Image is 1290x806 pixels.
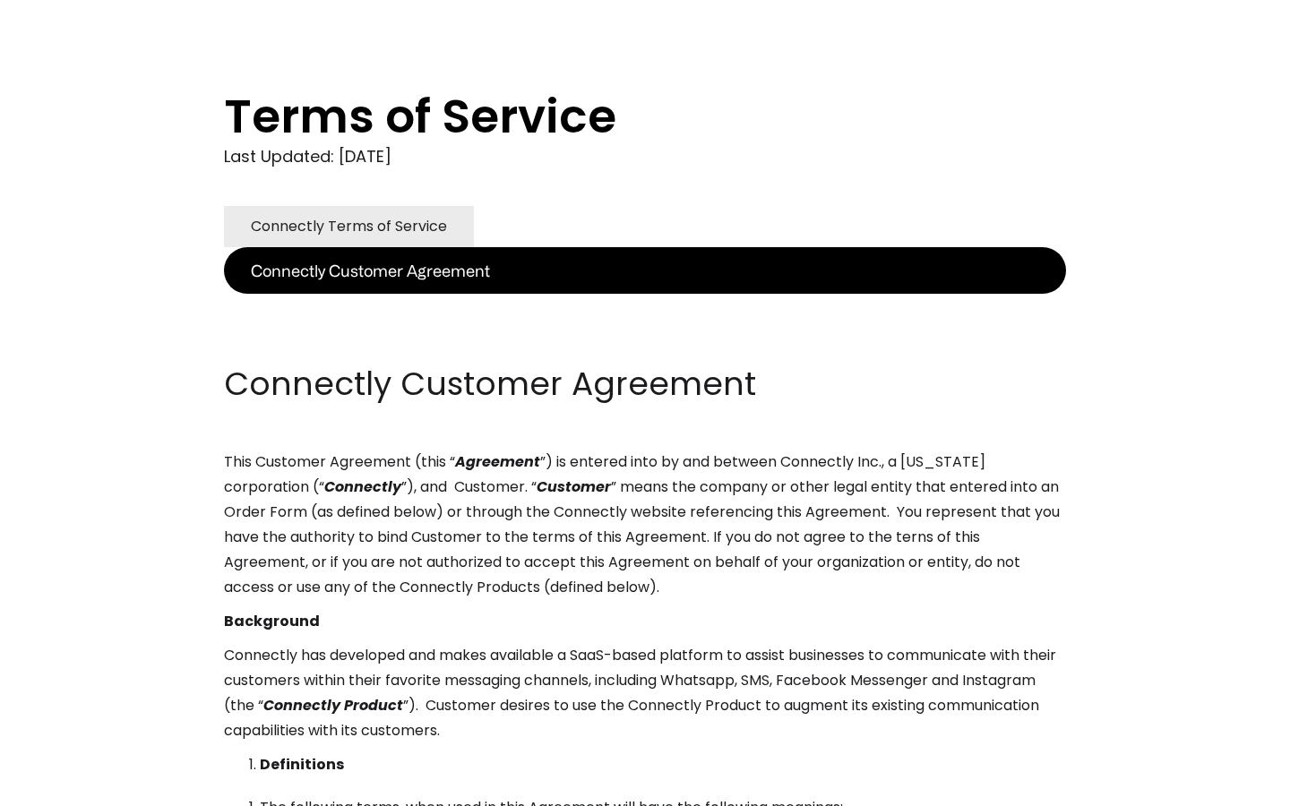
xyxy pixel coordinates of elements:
[224,90,994,143] h1: Terms of Service
[224,328,1066,353] p: ‍
[18,773,107,800] aside: Language selected: English
[224,450,1066,600] p: This Customer Agreement (this “ ”) is entered into by and between Connectly Inc., a [US_STATE] co...
[224,362,1066,407] h2: Connectly Customer Agreement
[36,775,107,800] ul: Language list
[251,214,447,239] div: Connectly Terms of Service
[455,451,540,472] em: Agreement
[260,754,344,775] strong: Definitions
[251,258,490,283] div: Connectly Customer Agreement
[263,695,403,716] em: Connectly Product
[537,476,611,497] em: Customer
[224,143,1066,170] div: Last Updated: [DATE]
[224,611,320,631] strong: Background
[324,476,401,497] em: Connectly
[224,643,1066,743] p: Connectly has developed and makes available a SaaS-based platform to assist businesses to communi...
[224,294,1066,319] p: ‍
